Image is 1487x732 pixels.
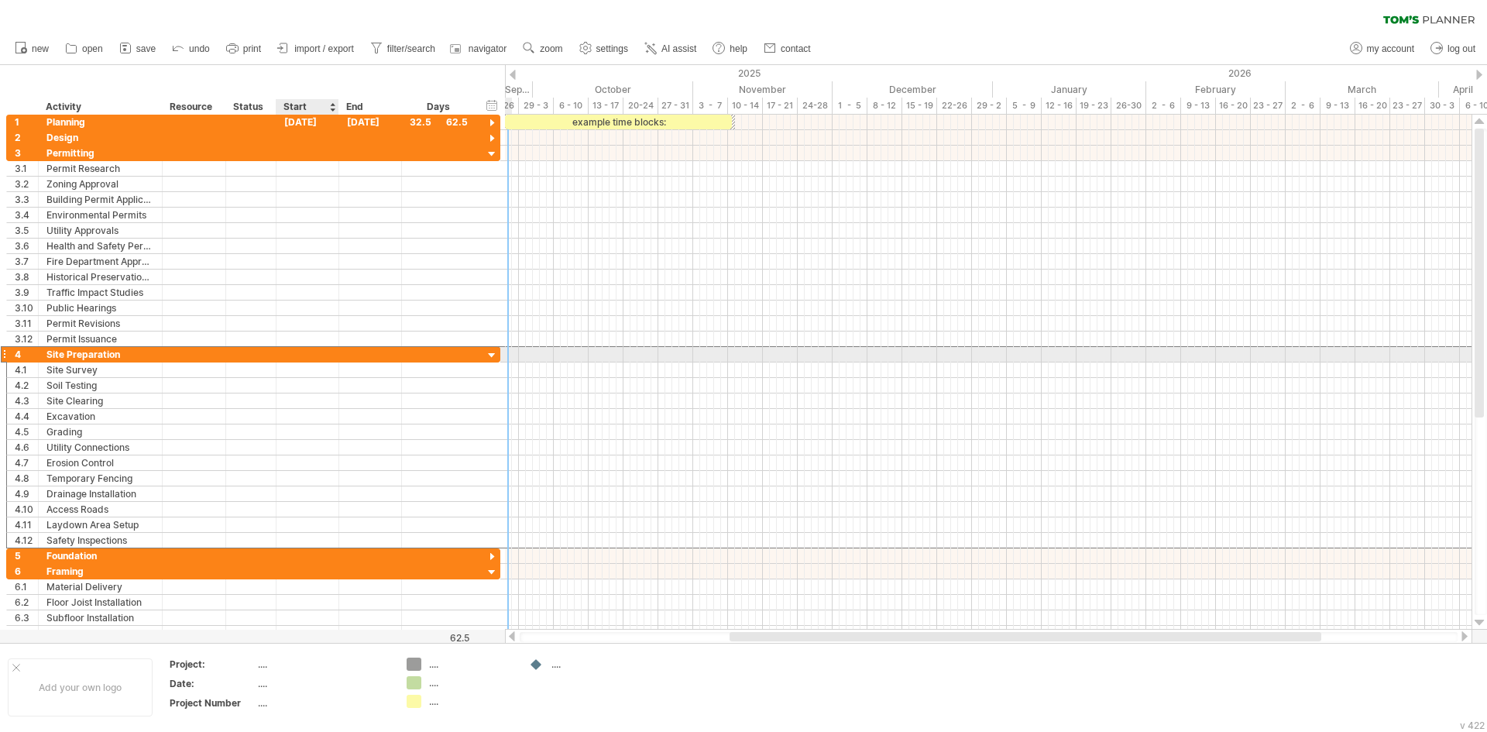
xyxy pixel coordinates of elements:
div: .... [429,695,513,708]
div: 4.7 [15,455,38,470]
div: 4.3 [15,393,38,408]
div: 15 - 19 [902,98,937,114]
a: open [61,39,108,59]
div: 4.1 [15,363,38,377]
div: 4.5 [15,424,38,439]
div: Drainage Installation [46,486,154,501]
a: my account [1346,39,1419,59]
a: filter/search [366,39,440,59]
a: print [222,39,266,59]
span: save [136,43,156,54]
div: Material Delivery [46,579,154,594]
div: 3.8 [15,270,38,284]
div: 4.2 [15,378,38,393]
div: 16 - 20 [1355,98,1390,114]
span: print [243,43,261,54]
div: Laydown Area Setup [46,517,154,532]
div: Floor Joist Installation [46,595,154,610]
div: 3.9 [15,285,38,300]
div: 32.5 [410,115,468,129]
div: .... [429,676,513,689]
div: Framing [46,564,154,579]
div: Soil Testing [46,378,154,393]
div: .... [429,658,513,671]
span: new [32,43,49,54]
span: open [82,43,103,54]
div: Project: [170,658,255,671]
div: 8 - 12 [867,98,902,114]
div: 1 - 5 [833,98,867,114]
div: 4.6 [15,440,38,455]
a: help [709,39,752,59]
div: 3.12 [15,332,38,346]
div: Erosion Control [46,455,154,470]
div: 9 - 13 [1320,98,1355,114]
div: 16 - 20 [1216,98,1251,114]
div: Wall Framing [46,626,154,641]
div: Safety Inspections [46,533,154,548]
div: 4.12 [15,533,38,548]
a: log out [1427,39,1480,59]
span: undo [189,43,210,54]
div: Traffic Impact Studies [46,285,154,300]
div: 2 [15,130,38,145]
div: [DATE] [339,115,402,129]
div: 5 - 9 [1007,98,1042,114]
div: 4.4 [15,409,38,424]
div: 29 - 2 [972,98,1007,114]
div: 6 [15,564,38,579]
div: Site Preparation [46,347,154,362]
div: 6 - 10 [554,98,589,114]
a: contact [760,39,816,59]
div: 3.10 [15,301,38,315]
div: Utility Approvals [46,223,154,238]
a: new [11,39,53,59]
div: 29 - 3 [519,98,554,114]
div: 4 [15,347,38,362]
span: my account [1367,43,1414,54]
span: contact [781,43,811,54]
div: 4.9 [15,486,38,501]
span: filter/search [387,43,435,54]
a: zoom [519,39,567,59]
div: 9 - 13 [1181,98,1216,114]
div: Status [233,99,267,115]
div: 12 - 16 [1042,98,1077,114]
div: 23 - 27 [1251,98,1286,114]
div: Planning [46,115,154,129]
div: 19 - 23 [1077,98,1111,114]
div: February 2026 [1146,81,1286,98]
span: log out [1448,43,1475,54]
div: Add your own logo [8,658,153,717]
div: Site Clearing [46,393,154,408]
div: Days [401,99,475,115]
div: [DATE] [276,115,339,129]
div: 30 - 3 [1425,98,1460,114]
div: Health and Safety Permits [46,239,154,253]
div: Project Number [170,696,255,710]
div: v 422 [1460,720,1485,731]
div: Design [46,130,154,145]
div: Permit Revisions [46,316,154,331]
div: 3.7 [15,254,38,269]
div: .... [258,696,388,710]
div: 3.4 [15,208,38,222]
div: 27 - 31 [658,98,693,114]
a: settings [575,39,633,59]
div: 17 - 21 [763,98,798,114]
a: import / export [273,39,359,59]
div: March 2026 [1286,81,1439,98]
div: January 2026 [993,81,1146,98]
div: 26-30 [1111,98,1146,114]
div: Building Permit Application [46,192,154,207]
div: Foundation [46,548,154,563]
div: 3.11 [15,316,38,331]
div: 6.4 [15,626,38,641]
div: 3 - 7 [693,98,728,114]
div: .... [258,677,388,690]
div: 62.5 [403,632,469,644]
div: 6.3 [15,610,38,625]
div: Excavation [46,409,154,424]
div: 3.1 [15,161,38,176]
span: settings [596,43,628,54]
